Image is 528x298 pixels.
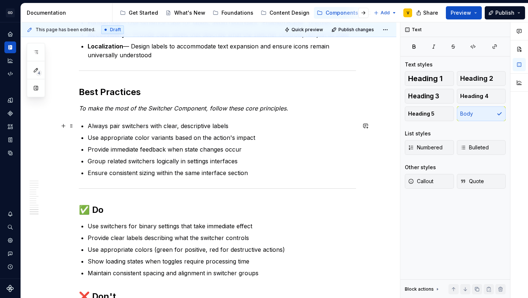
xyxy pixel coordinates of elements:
span: Heading 5 [408,110,434,117]
span: Heading 1 [408,75,443,82]
h2: Best Practices [79,86,356,98]
div: Components [326,9,358,17]
div: Content Design [269,9,309,17]
button: Preview [446,6,482,19]
button: Heading 2 [457,71,506,86]
button: Notifications [4,208,16,220]
a: Storybook stories [4,134,16,146]
span: Publish [495,9,514,17]
span: 4 [36,70,42,76]
button: Share [412,6,443,19]
div: V [407,10,409,16]
a: Analytics [4,55,16,66]
a: Get Started [117,7,161,19]
a: Documentation [4,41,16,53]
div: Get Started [129,9,158,17]
button: Add [371,8,399,18]
button: Quick preview [282,25,326,35]
span: This page has been edited. [36,27,95,33]
button: Heading 4 [457,89,506,103]
div: Page tree [117,6,370,20]
button: Contact support [4,248,16,259]
div: Other styles [405,164,436,171]
span: Preview [451,9,471,17]
a: Components [4,108,16,119]
p: Use appropriate color variants based on the action's impact [88,133,356,142]
div: Text styles [405,61,433,68]
button: Numbered [405,140,454,155]
button: GD [1,5,19,21]
div: Foundations [221,9,253,17]
a: Settings [4,235,16,246]
svg: Supernova Logo [7,285,14,292]
a: Design tokens [4,94,16,106]
p: Always pair switchers with clear, descriptive labels [88,121,356,130]
button: Heading 3 [405,89,454,103]
a: Content Design [258,7,312,19]
button: Heading 5 [405,106,454,121]
div: What's New [174,9,205,17]
p: Ensure consistent sizing within the same interface section [88,168,356,177]
p: Use appropriate colors (green for positive, red for destructive actions) [88,245,356,254]
button: Publish [485,6,525,19]
span: Heading 2 [460,75,493,82]
a: Foundations [210,7,256,19]
a: What's New [162,7,208,19]
a: Data sources [4,147,16,159]
div: Block actions [405,284,440,294]
p: — Design labels to accommodate text expansion and ensure icons remain universally understood [88,42,356,59]
button: Quote [457,174,506,189]
p: Group related switchers logically in settings interfaces [88,157,356,166]
div: List styles [405,130,431,137]
a: Code automation [4,68,16,80]
span: Draft [110,27,121,33]
div: Block actions [405,286,434,292]
span: Heading 3 [408,92,439,100]
span: Bulleted [460,144,489,151]
p: Provide immediate feedback when state changes occur [88,145,356,154]
span: Share [423,9,438,17]
p: Use switchers for binary settings that take immediate effect [88,222,356,230]
div: Documentation [27,9,109,17]
div: GD [6,8,15,17]
button: Heading 1 [405,71,454,86]
h2: ✅ Do [79,204,356,216]
p: Provide clear labels describing what the switcher controls [88,233,356,242]
em: To make the most of the Switcher Component, follow these core principles. [79,105,288,112]
a: Assets [4,121,16,132]
span: Callout [408,178,433,185]
button: Search ⌘K [4,221,16,233]
a: Components [314,7,361,19]
span: Numbered [408,144,443,151]
button: Publish changes [329,25,377,35]
span: Quote [460,178,484,185]
span: Quick preview [291,27,323,33]
button: Callout [405,174,454,189]
p: Maintain consistent spacing and alignment in switcher groups [88,269,356,277]
span: Add [381,10,390,16]
a: Home [4,28,16,40]
button: Bulleted [457,140,506,155]
span: Heading 4 [460,92,488,100]
p: Show loading states when toggles require processing time [88,257,356,266]
span: Publish changes [338,27,374,33]
strong: Localization [88,43,123,50]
